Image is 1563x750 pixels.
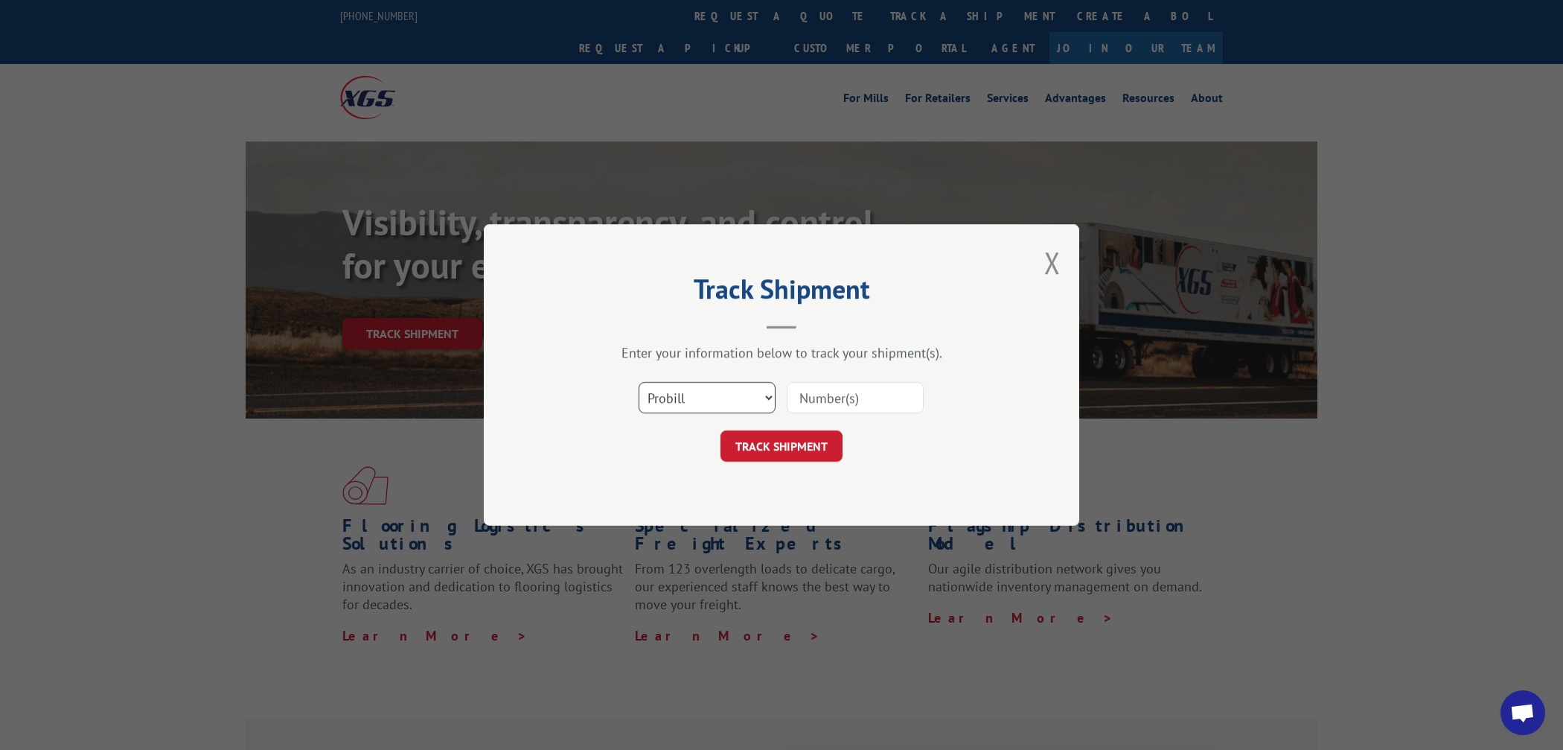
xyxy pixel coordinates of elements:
[787,382,924,413] input: Number(s)
[1500,690,1545,735] a: Open chat
[1044,243,1061,282] button: Close modal
[558,344,1005,361] div: Enter your information below to track your shipment(s).
[720,430,843,462] button: TRACK SHIPMENT
[558,279,1005,307] h2: Track Shipment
